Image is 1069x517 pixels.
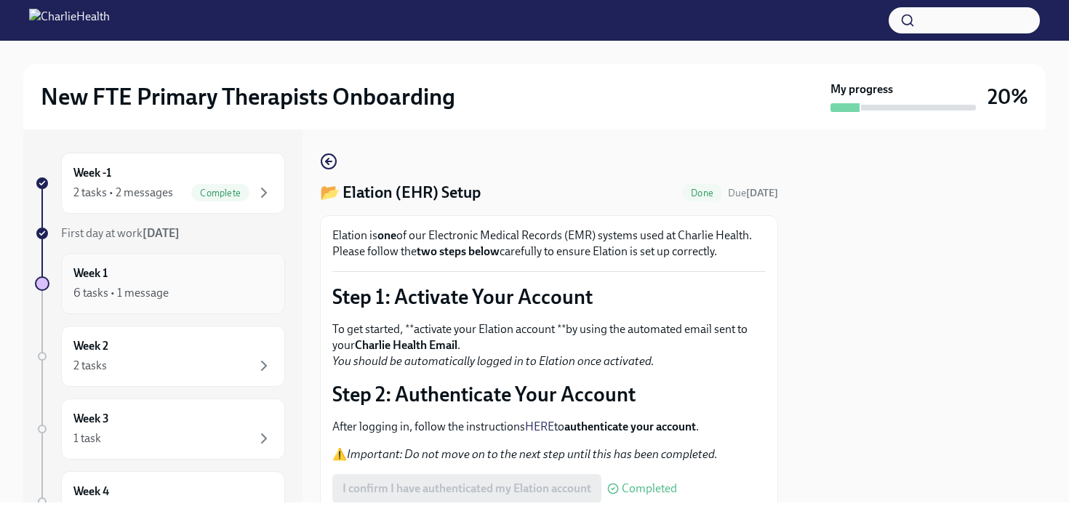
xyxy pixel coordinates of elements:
em: Important: Do not move on to the next step until this has been completed. [347,447,718,461]
strong: two steps below [417,244,500,258]
span: Completed [622,483,677,494]
span: First day at work [61,226,180,240]
h6: Week 3 [73,411,109,427]
span: Done [682,188,722,199]
div: 1 task [73,430,101,446]
div: 2 tasks • 2 messages [73,185,173,201]
p: Step 2: Authenticate Your Account [332,381,766,407]
strong: [DATE] [746,187,778,199]
a: Week -12 tasks • 2 messagesComplete [35,153,285,214]
a: Week 16 tasks • 1 message [35,253,285,314]
h2: New FTE Primary Therapists Onboarding [41,82,455,111]
span: Due [728,187,778,199]
a: Week 22 tasks [35,326,285,387]
span: September 6th, 2025 09:00 [728,186,778,200]
p: Elation is of our Electronic Medical Records (EMR) systems used at Charlie Health. Please follow ... [332,228,766,260]
a: HERE [525,420,554,433]
strong: one [377,228,396,242]
strong: Charlie Health Email [355,338,457,352]
strong: My progress [830,81,893,97]
h3: 20% [988,84,1028,110]
p: After logging in, follow the instructions to . [332,419,766,435]
p: Step 1: Activate Your Account [332,284,766,310]
p: ⚠️ [332,446,766,462]
strong: authenticate your account [564,420,696,433]
p: To get started, **activate your Elation account **by using the automated email sent to your . [332,321,766,369]
a: Week 31 task [35,398,285,460]
div: 6 tasks • 1 message [73,285,169,301]
img: CharlieHealth [29,9,110,32]
h6: Week 4 [73,484,109,500]
a: First day at work[DATE] [35,225,285,241]
h6: Week 2 [73,338,108,354]
h4: 📂 Elation (EHR) Setup [320,182,481,204]
span: Complete [191,188,249,199]
div: 2 tasks [73,358,107,374]
strong: [DATE] [143,226,180,240]
h6: Week -1 [73,165,111,181]
h6: Week 1 [73,265,108,281]
em: You should be automatically logged in to Elation once activated. [332,354,654,368]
